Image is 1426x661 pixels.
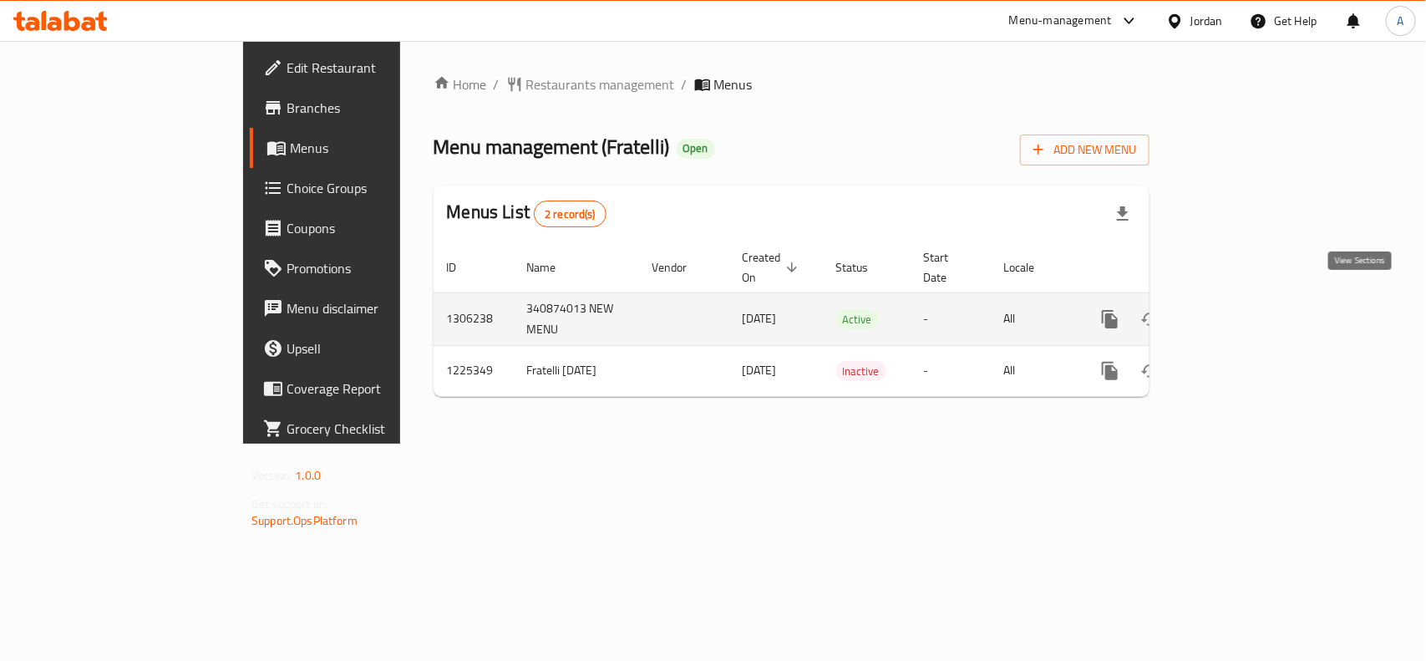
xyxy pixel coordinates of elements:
a: Promotions [250,248,481,288]
td: 340874013 NEW MENU [514,292,639,345]
span: Version: [251,465,292,486]
button: Change Status [1130,351,1170,391]
td: All [991,292,1077,345]
a: Menu disclaimer [250,288,481,328]
div: Menu-management [1009,11,1112,31]
span: Get support on: [251,493,328,515]
a: Coupons [250,208,481,248]
span: Inactive [836,362,886,381]
table: enhanced table [434,242,1264,397]
span: Created On [743,247,803,287]
span: Coupons [287,218,468,238]
a: Branches [250,88,481,128]
span: Add New Menu [1033,140,1136,160]
span: [DATE] [743,308,777,329]
div: Inactive [836,361,886,381]
span: Promotions [287,258,468,278]
a: Choice Groups [250,168,481,208]
td: - [911,345,991,396]
div: Jordan [1190,12,1223,30]
span: Menus [714,74,753,94]
a: Support.OpsPlatform [251,510,358,531]
span: 2 record(s) [535,206,606,222]
span: Upsell [287,338,468,358]
span: 1.0.0 [295,465,321,486]
span: Restaurants management [526,74,675,94]
span: [DATE] [743,359,777,381]
div: Export file [1103,194,1143,234]
a: Edit Restaurant [250,48,481,88]
span: Active [836,310,879,329]
span: Vendor [652,257,709,277]
td: - [911,292,991,345]
span: Status [836,257,891,277]
th: Actions [1077,242,1264,293]
a: Menus [250,128,481,168]
a: Grocery Checklist [250,409,481,449]
li: / [494,74,500,94]
button: more [1090,299,1130,339]
h2: Menus List [447,200,606,227]
li: / [682,74,688,94]
span: Name [527,257,578,277]
td: Fratelli [DATE] [514,345,639,396]
button: more [1090,351,1130,391]
div: Active [836,309,879,329]
span: Choice Groups [287,178,468,198]
span: Edit Restaurant [287,58,468,78]
span: Start Date [924,247,971,287]
div: Open [677,139,715,159]
a: Restaurants management [506,74,675,94]
a: Upsell [250,328,481,369]
td: All [991,345,1077,396]
span: Menu management ( Fratelli ) [434,128,670,165]
a: Coverage Report [250,369,481,409]
button: Add New Menu [1020,135,1149,165]
span: Coverage Report [287,379,468,399]
span: ID [447,257,479,277]
span: Branches [287,98,468,118]
span: Locale [1004,257,1057,277]
span: Open [677,141,715,155]
nav: breadcrumb [434,74,1149,94]
span: Menus [290,138,468,158]
div: Total records count [534,201,606,227]
span: Grocery Checklist [287,419,468,439]
span: Menu disclaimer [287,298,468,318]
span: A [1398,12,1404,30]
